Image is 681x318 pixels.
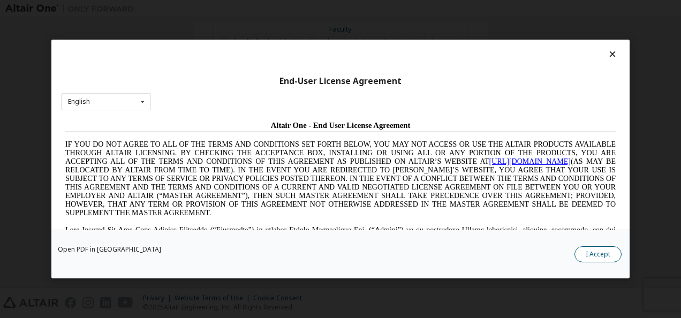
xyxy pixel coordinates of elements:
button: I Accept [574,246,622,262]
span: IF YOU DO NOT AGREE TO ALL OF THE TERMS AND CONDITIONS SET FORTH BELOW, YOU MAY NOT ACCESS OR USE... [4,24,555,100]
a: [URL][DOMAIN_NAME] [428,41,510,49]
span: Lore Ipsumd Sit Ame Cons Adipisc Elitseddo (“Eiusmodte”) in utlabor Etdolo Magnaaliqua Eni. (“Adm... [4,109,555,186]
div: End-User License Agreement [61,76,620,87]
div: English [68,99,90,105]
a: Open PDF in [GEOGRAPHIC_DATA] [58,246,161,253]
span: Altair One - End User License Agreement [210,4,350,13]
